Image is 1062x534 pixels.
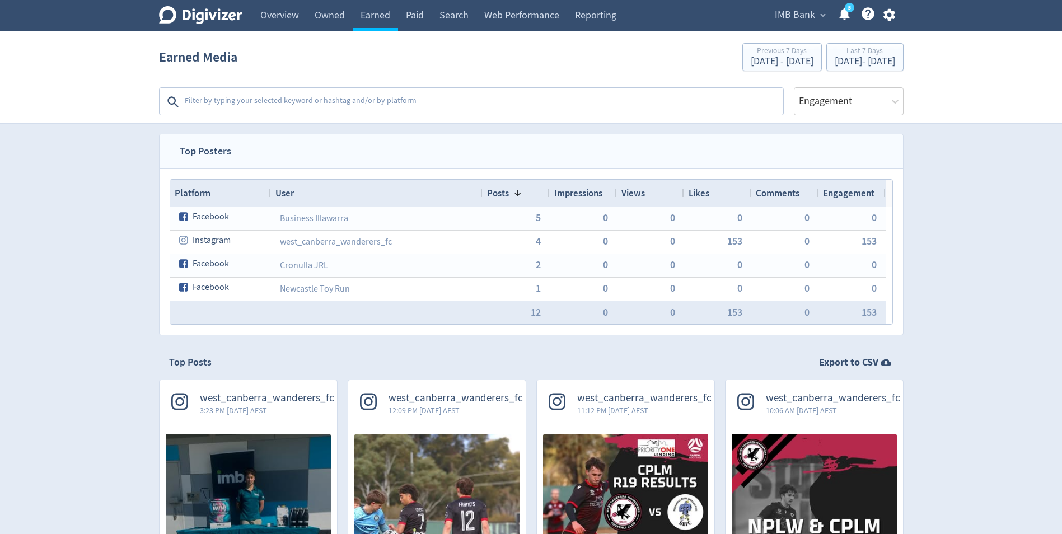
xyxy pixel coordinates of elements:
button: 0 [603,213,608,223]
button: 0 [603,236,608,246]
button: 153 [862,307,877,317]
span: 12:09 PM [DATE] AEST [389,405,523,416]
button: 5 [536,213,541,223]
span: Facebook [193,253,229,275]
span: Platform [175,187,210,199]
button: 12 [531,307,541,317]
button: 153 [862,236,877,246]
button: Previous 7 Days[DATE] - [DATE] [742,43,822,71]
span: west_canberra_wanderers_fc [389,392,523,405]
button: 2 [536,260,541,270]
span: Impressions [554,187,602,199]
span: IMB Bank [775,6,815,24]
button: 4 [536,236,541,246]
button: 0 [670,260,675,270]
button: 0 [603,307,608,317]
button: 0 [804,236,810,246]
div: Previous 7 Days [751,47,813,57]
button: 0 [670,236,675,246]
button: 0 [804,283,810,293]
span: west_canberra_wanderers_fc [577,392,712,405]
a: Newcastle Toy Run [280,283,350,294]
button: 0 [804,260,810,270]
button: 0 [737,283,742,293]
button: 0 [603,283,608,293]
button: Last 7 Days[DATE]- [DATE] [826,43,904,71]
button: 0 [872,213,877,223]
svg: instagram [179,235,189,245]
div: [DATE] - [DATE] [751,57,813,67]
span: Comments [756,187,799,199]
button: 0 [603,260,608,270]
a: west_canberra_wanderers_fc [280,236,392,247]
span: expand_more [818,10,828,20]
div: Last 7 Days [835,47,895,57]
a: 5 [845,3,854,12]
svg: facebook [179,259,189,269]
a: Cronulla JRL [280,260,328,271]
text: 5 [848,4,850,12]
span: Posts [487,187,509,199]
button: 0 [670,283,675,293]
button: IMB Bank [771,6,829,24]
button: 0 [872,260,877,270]
button: 0 [737,213,742,223]
button: 0 [737,260,742,270]
span: Engagement [823,187,874,199]
button: 1 [536,283,541,293]
span: Views [621,187,645,199]
strong: Export to CSV [819,355,878,369]
span: Facebook [193,206,229,228]
button: 0 [804,307,810,317]
svg: facebook [179,212,189,222]
svg: facebook [179,282,189,292]
span: 11:12 PM [DATE] AEST [577,405,712,416]
span: Likes [689,187,709,199]
button: 153 [727,307,742,317]
button: 0 [872,283,877,293]
span: Top Posters [170,134,241,168]
span: 10:06 AM [DATE] AEST [766,405,900,416]
div: [DATE] - [DATE] [835,57,895,67]
button: 0 [804,213,810,223]
span: User [275,187,294,199]
span: 3:23 PM [DATE] AEST [200,405,334,416]
button: 153 [727,236,742,246]
button: 0 [670,213,675,223]
a: Business Illawarra [280,213,348,224]
h1: Earned Media [159,39,237,75]
span: west_canberra_wanderers_fc [766,392,900,405]
span: west_canberra_wanderers_fc [200,392,334,405]
span: Instagram [193,229,231,251]
span: Facebook [193,277,229,298]
h2: Top Posts [169,355,212,369]
button: 0 [670,307,675,317]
